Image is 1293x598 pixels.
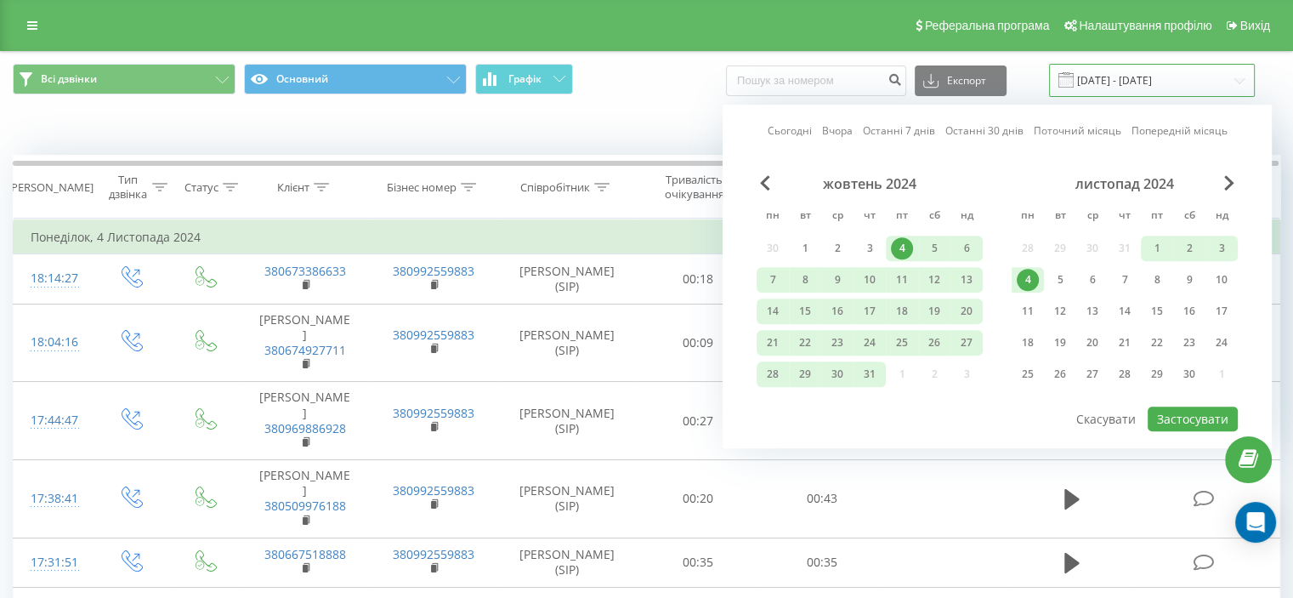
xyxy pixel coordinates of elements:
[1141,362,1173,387] div: пт 29 лист 2024 р.
[886,330,918,356] div: пт 25 жовт 2024 р.
[762,363,784,385] div: 28
[1049,300,1071,322] div: 12
[1146,300,1168,322] div: 15
[859,300,881,322] div: 17
[1211,300,1233,322] div: 17
[1173,330,1205,356] div: сб 23 лист 2024 р.
[652,173,737,202] div: Тривалість очікування
[950,299,983,324] div: нд 20 жовт 2024 р.
[637,304,760,382] td: 00:09
[825,204,850,230] abbr: середа
[1141,267,1173,293] div: пт 8 лист 2024 р.
[1205,236,1238,261] div: нд 3 лист 2024 р.
[956,300,978,322] div: 20
[498,460,637,538] td: [PERSON_NAME] (SIP)
[760,538,883,587] td: 00:35
[1205,267,1238,293] div: нд 10 лист 2024 р.
[891,300,913,322] div: 18
[1178,363,1200,385] div: 30
[915,65,1007,96] button: Експорт
[393,263,474,279] a: 380992559883
[1015,204,1041,230] abbr: понеділок
[264,546,346,562] a: 380667518888
[1081,363,1103,385] div: 27
[244,64,467,94] button: Основний
[757,175,983,192] div: жовтень 2024
[853,267,886,293] div: чт 10 жовт 2024 р.
[925,19,1050,32] span: Реферальна програма
[956,332,978,354] div: 27
[822,123,853,140] a: Вчора
[923,300,945,322] div: 19
[14,220,1280,254] td: Понеділок, 4 Листопада 2024
[954,204,979,230] abbr: неділя
[241,382,369,460] td: [PERSON_NAME]
[1224,175,1234,191] span: Next Month
[277,180,309,195] div: Клієнт
[1114,269,1136,291] div: 7
[857,204,882,230] abbr: четвер
[859,269,881,291] div: 10
[826,237,848,259] div: 2
[1109,362,1141,387] div: чт 28 лист 2024 р.
[1205,330,1238,356] div: нд 24 лист 2024 р.
[762,332,784,354] div: 21
[637,460,760,538] td: 00:20
[1076,362,1109,387] div: ср 27 лист 2024 р.
[794,300,816,322] div: 15
[1012,330,1044,356] div: пн 18 лист 2024 р.
[918,267,950,293] div: сб 12 жовт 2024 р.
[1211,332,1233,354] div: 24
[1044,299,1076,324] div: вт 12 лист 2024 р.
[923,332,945,354] div: 26
[950,236,983,261] div: нд 6 жовт 2024 р.
[241,460,369,538] td: [PERSON_NAME]
[31,404,76,437] div: 17:44:47
[1109,330,1141,356] div: чт 21 лист 2024 р.
[1114,300,1136,322] div: 14
[821,299,853,324] div: ср 16 жовт 2024 р.
[1012,175,1238,192] div: листопад 2024
[1114,363,1136,385] div: 28
[1044,267,1076,293] div: вт 5 лист 2024 р.
[794,363,816,385] div: 29
[1141,330,1173,356] div: пт 22 лист 2024 р.
[31,546,76,579] div: 17:31:51
[1112,204,1137,230] abbr: четвер
[918,236,950,261] div: сб 5 жовт 2024 р.
[789,362,821,387] div: вт 29 жовт 2024 р.
[1044,330,1076,356] div: вт 19 лист 2024 р.
[13,64,235,94] button: Всі дзвінки
[923,237,945,259] div: 5
[1080,204,1105,230] abbr: середа
[918,299,950,324] div: сб 19 жовт 2024 р.
[31,262,76,295] div: 18:14:27
[264,420,346,436] a: 380969886928
[768,123,812,140] a: Сьогодні
[886,299,918,324] div: пт 18 жовт 2024 р.
[789,267,821,293] div: вт 8 жовт 2024 р.
[1178,237,1200,259] div: 2
[1209,204,1234,230] abbr: неділя
[760,175,770,191] span: Previous Month
[853,299,886,324] div: чт 17 жовт 2024 р.
[1178,332,1200,354] div: 23
[264,498,346,514] a: 380509976188
[1177,204,1202,230] abbr: субота
[498,538,637,587] td: [PERSON_NAME] (SIP)
[31,326,76,359] div: 18:04:16
[821,362,853,387] div: ср 30 жовт 2024 р.
[853,236,886,261] div: чт 3 жовт 2024 р.
[1144,204,1170,230] abbr: п’ятниця
[1146,237,1168,259] div: 1
[1109,267,1141,293] div: чт 7 лист 2024 р.
[1012,362,1044,387] div: пн 25 лист 2024 р.
[264,263,346,279] a: 380673386633
[889,204,915,230] abbr: п’ятниця
[950,267,983,293] div: нд 13 жовт 2024 р.
[387,180,457,195] div: Бізнес номер
[1146,332,1168,354] div: 22
[1146,363,1168,385] div: 29
[184,180,218,195] div: Статус
[950,330,983,356] div: нд 27 жовт 2024 р.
